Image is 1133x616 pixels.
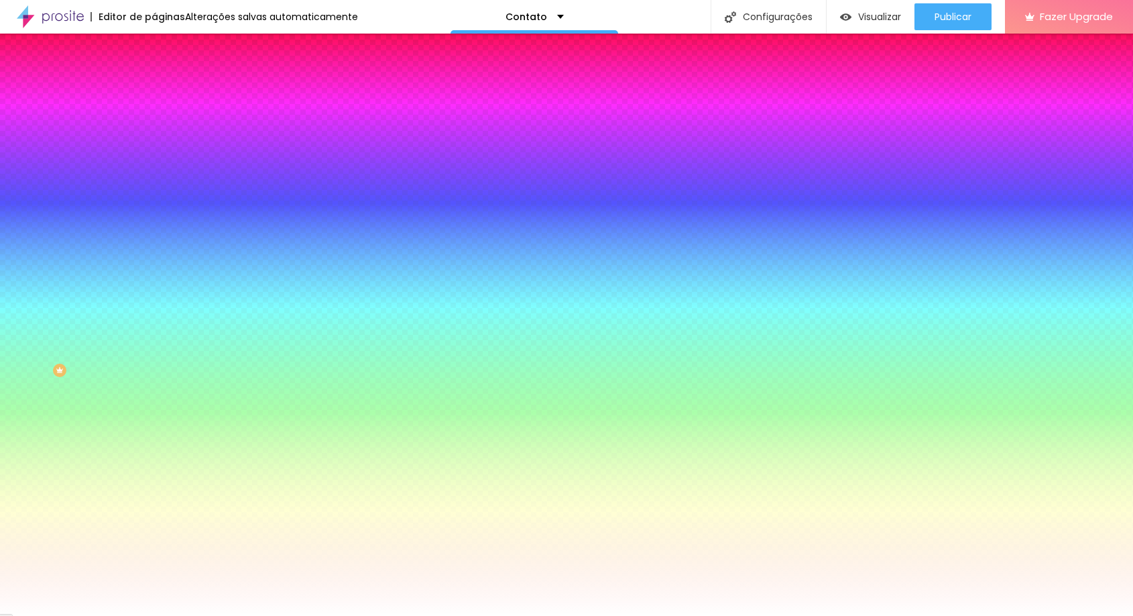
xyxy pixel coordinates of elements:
[858,11,901,22] span: Visualizar
[505,12,547,21] p: Contato
[827,3,914,30] button: Visualizar
[1040,11,1113,22] span: Fazer Upgrade
[185,12,358,21] div: Alterações salvas automaticamente
[91,12,185,21] div: Editor de páginas
[935,11,971,22] span: Publicar
[840,11,851,23] img: view-1.svg
[914,3,992,30] button: Publicar
[725,11,736,23] img: Icone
